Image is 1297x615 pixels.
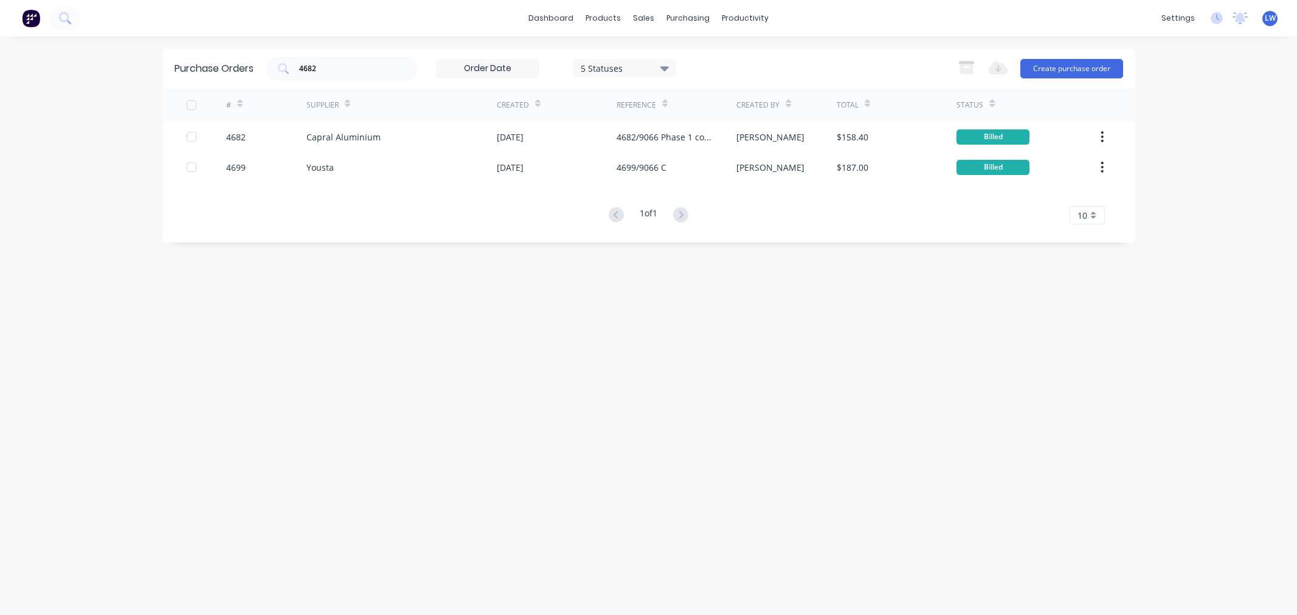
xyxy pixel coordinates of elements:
[736,161,804,174] div: [PERSON_NAME]
[306,161,334,174] div: Yousta
[306,100,339,111] div: Supplier
[660,9,716,27] div: purchasing
[956,100,983,111] div: Status
[617,100,656,111] div: Reference
[837,100,859,111] div: Total
[1155,9,1201,27] div: settings
[1265,13,1276,24] span: LW
[956,160,1029,175] div: Billed
[837,161,868,174] div: $187.00
[306,131,381,143] div: Capral Aluminium
[226,100,231,111] div: #
[736,131,804,143] div: [PERSON_NAME]
[1020,59,1123,78] button: Create purchase order
[22,9,40,27] img: Factory
[497,100,529,111] div: Created
[226,161,246,174] div: 4699
[497,161,524,174] div: [DATE]
[736,100,780,111] div: Created By
[1077,209,1087,222] span: 10
[837,131,868,143] div: $158.40
[497,131,524,143] div: [DATE]
[298,63,399,75] input: Search purchase orders...
[579,9,627,27] div: products
[175,61,254,76] div: Purchase Orders
[627,9,660,27] div: sales
[522,9,579,27] a: dashboard
[437,60,539,78] input: Order Date
[581,61,668,74] div: 5 Statuses
[640,207,657,224] div: 1 of 1
[956,129,1029,145] div: Billed
[617,161,666,174] div: 4699/9066 C
[716,9,775,27] div: productivity
[226,131,246,143] div: 4682
[617,131,712,143] div: 4682/9066 Phase 1 components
